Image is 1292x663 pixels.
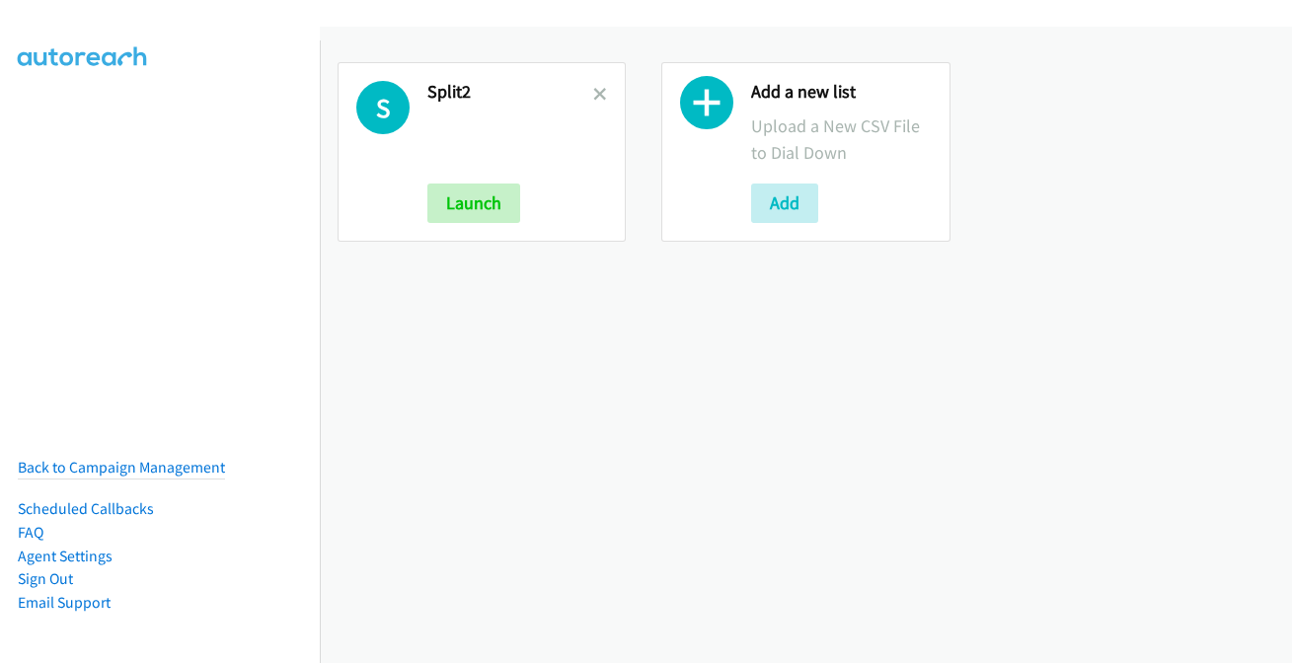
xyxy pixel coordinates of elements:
a: Scheduled Callbacks [18,499,154,518]
h2: Add a new list [751,81,931,104]
a: Sign Out [18,569,73,588]
button: Launch [427,184,520,223]
a: Agent Settings [18,547,113,565]
h2: Split2 [427,81,593,104]
a: FAQ [18,523,43,542]
p: Upload a New CSV File to Dial Down [751,112,931,166]
h1: S [356,81,410,134]
a: Email Support [18,593,111,612]
a: Back to Campaign Management [18,458,225,477]
button: Add [751,184,818,223]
